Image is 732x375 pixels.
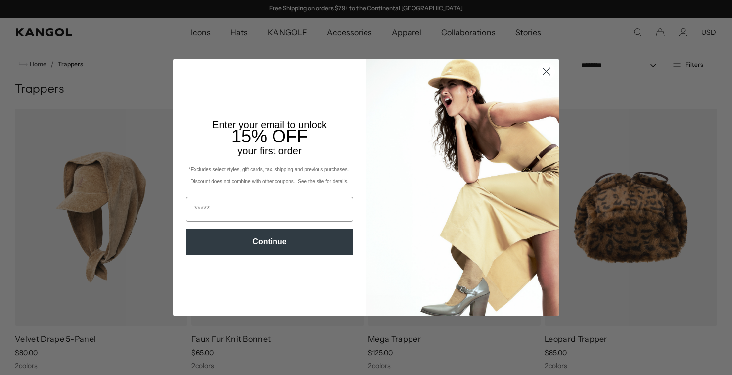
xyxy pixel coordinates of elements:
span: your first order [237,145,301,156]
img: 93be19ad-e773-4382-80b9-c9d740c9197f.jpeg [366,59,559,316]
span: 15% OFF [231,126,308,146]
input: Email [186,197,353,222]
span: Enter your email to unlock [212,119,327,130]
span: *Excludes select styles, gift cards, tax, shipping and previous purchases. Discount does not comb... [189,167,350,184]
button: Close dialog [538,63,555,80]
button: Continue [186,229,353,255]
